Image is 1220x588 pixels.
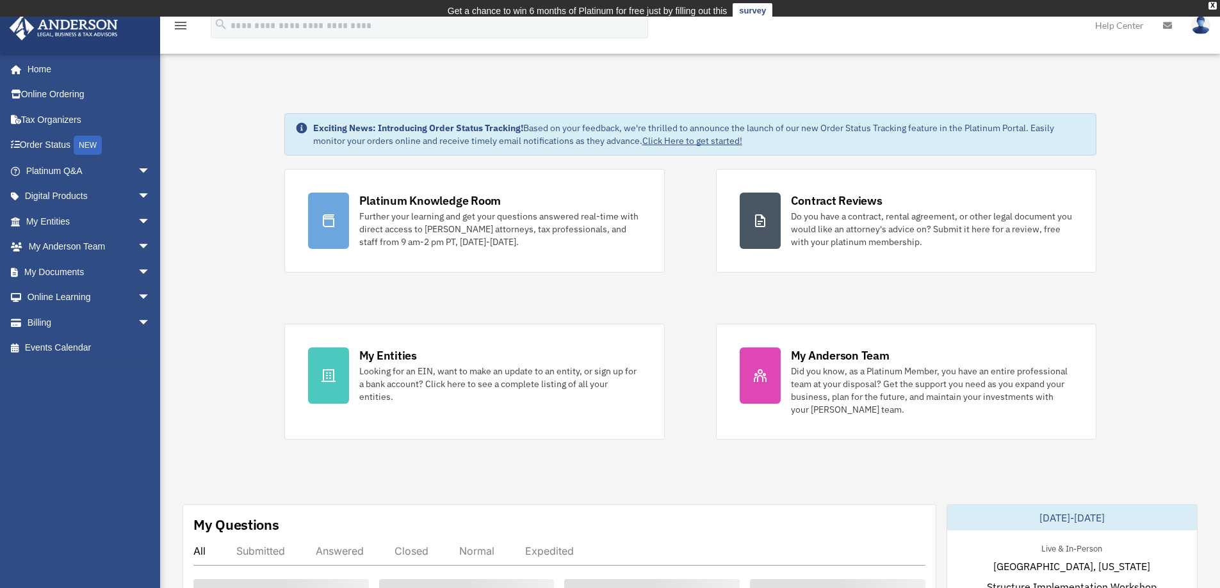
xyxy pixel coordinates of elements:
div: Platinum Knowledge Room [359,193,501,209]
a: Order StatusNEW [9,132,170,159]
img: Anderson Advisors Platinum Portal [6,15,122,40]
a: Platinum Q&Aarrow_drop_down [9,158,170,184]
div: Closed [394,544,428,557]
a: survey [733,3,772,19]
strong: Exciting News: Introducing Order Status Tracking! [313,122,523,134]
div: Get a chance to win 6 months of Platinum for free just by filling out this [448,3,728,19]
a: Click Here to get started! [642,135,742,147]
img: User Pic [1191,16,1210,35]
span: arrow_drop_down [138,259,163,285]
div: Submitted [236,544,285,557]
a: Platinum Knowledge Room Further your learning and get your questions answered real-time with dire... [284,169,665,273]
a: My Documentsarrow_drop_down [9,259,170,285]
a: Online Learningarrow_drop_down [9,285,170,310]
div: Live & In-Person [1031,541,1112,554]
a: My Entities Looking for an EIN, want to make an update to an entity, or sign up for a bank accoun... [284,324,665,440]
div: [DATE]-[DATE] [947,505,1197,530]
span: arrow_drop_down [138,234,163,260]
i: menu [173,18,188,33]
div: Answered [316,544,364,557]
div: Do you have a contract, rental agreement, or other legal document you would like an attorney's ad... [791,210,1073,248]
div: NEW [74,136,102,155]
div: Contract Reviews [791,193,882,209]
i: search [214,17,228,31]
div: All [193,544,206,557]
span: arrow_drop_down [138,158,163,184]
div: My Questions [193,515,279,534]
a: Tax Organizers [9,107,170,132]
div: Further your learning and get your questions answered real-time with direct access to [PERSON_NAM... [359,210,641,248]
a: Contract Reviews Do you have a contract, rental agreement, or other legal document you would like... [716,169,1096,273]
div: Did you know, as a Platinum Member, you have an entire professional team at your disposal? Get th... [791,365,1073,416]
a: menu [173,22,188,33]
div: My Anderson Team [791,347,890,363]
a: My Entitiesarrow_drop_down [9,209,170,234]
div: My Entities [359,347,417,363]
span: arrow_drop_down [138,285,163,311]
span: arrow_drop_down [138,310,163,336]
span: arrow_drop_down [138,209,163,235]
a: Digital Productsarrow_drop_down [9,184,170,209]
a: Events Calendar [9,335,170,361]
div: Expedited [525,544,574,557]
span: arrow_drop_down [138,184,163,210]
a: Home [9,56,163,82]
a: Online Ordering [9,82,170,107]
div: Normal [459,544,494,557]
a: My Anderson Team Did you know, as a Platinum Member, you have an entire professional team at your... [716,324,1096,440]
div: Looking for an EIN, want to make an update to an entity, or sign up for a bank account? Click her... [359,365,641,403]
span: [GEOGRAPHIC_DATA], [US_STATE] [993,559,1150,574]
div: Based on your feedback, we're thrilled to announce the launch of our new Order Status Tracking fe... [313,122,1086,147]
a: Billingarrow_drop_down [9,310,170,335]
div: close [1208,2,1217,10]
a: My Anderson Teamarrow_drop_down [9,234,170,260]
